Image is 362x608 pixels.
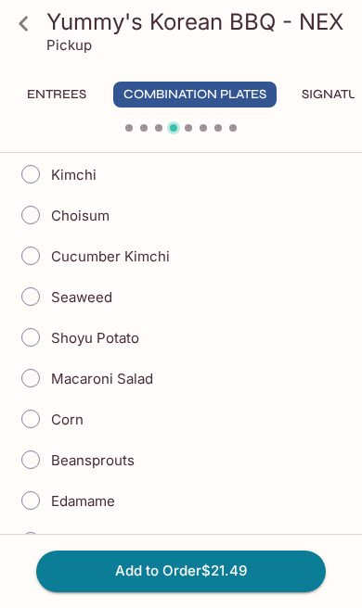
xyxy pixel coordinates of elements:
span: Kimchi [51,166,97,184]
span: Shoyu Potato [51,329,139,347]
span: Seaweed [51,288,112,306]
span: Fried Potato Salad [51,533,172,551]
span: Corn [51,411,84,428]
h3: Yummy's Korean BBQ - NEX [46,7,347,36]
span: Macaroni Salad [51,370,153,387]
span: Cucumber Kimchi [51,247,170,265]
button: Add to Order$21.49 [36,551,326,591]
p: Pickup [46,36,92,54]
button: Combination Plates [113,82,277,108]
span: Edamame [51,492,115,510]
span: Choisum [51,207,110,224]
span: Beansprouts [51,451,135,469]
button: Entrees [15,82,98,108]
